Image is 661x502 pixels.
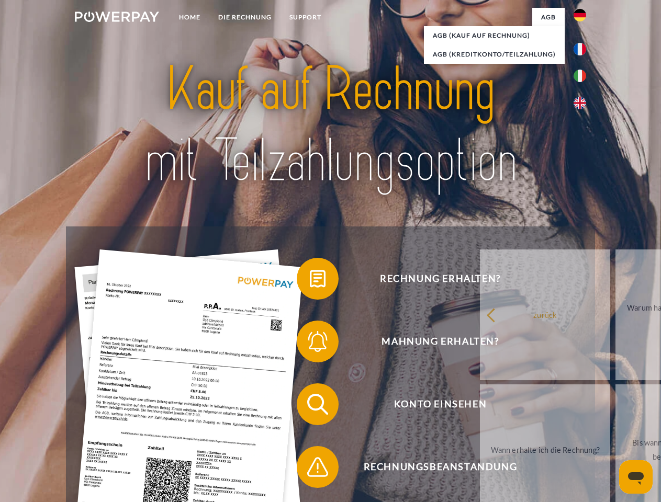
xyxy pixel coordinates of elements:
[305,391,331,417] img: qb_search.svg
[574,43,586,55] img: fr
[297,383,569,425] button: Konto einsehen
[312,258,568,300] span: Rechnung erhalten?
[209,8,281,27] a: DIE RECHNUNG
[574,9,586,21] img: de
[424,26,565,45] a: AGB (Kauf auf Rechnung)
[424,45,565,64] a: AGB (Kreditkonto/Teilzahlung)
[297,321,569,362] button: Mahnung erhalten?
[312,321,568,362] span: Mahnung erhalten?
[574,97,586,109] img: en
[486,442,604,457] div: Wann erhalte ich die Rechnung?
[312,383,568,425] span: Konto einsehen
[486,307,604,322] div: zurück
[305,266,331,292] img: qb_bill.svg
[100,50,561,200] img: title-powerpay_de.svg
[532,8,565,27] a: agb
[297,258,569,300] button: Rechnung erhalten?
[170,8,209,27] a: Home
[619,460,653,494] iframe: Schaltfläche zum Öffnen des Messaging-Fensters
[574,70,586,82] img: it
[281,8,330,27] a: SUPPORT
[297,446,569,488] button: Rechnungsbeanstandung
[75,12,159,22] img: logo-powerpay-white.svg
[305,454,331,480] img: qb_warning.svg
[305,328,331,355] img: qb_bell.svg
[312,446,568,488] span: Rechnungsbeanstandung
